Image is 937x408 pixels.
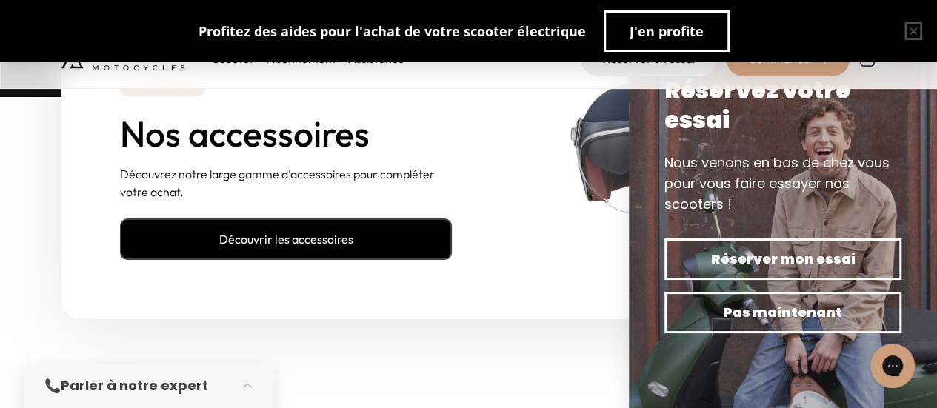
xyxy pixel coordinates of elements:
[120,165,452,201] p: Découvrez notre large gamme d'accessoires pour compléter votre achat.
[120,218,452,260] a: Découvrir les accessoires
[863,338,922,393] iframe: Gorgias live chat messenger
[120,114,452,153] h2: Nos accessoires
[568,81,816,247] img: casques.png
